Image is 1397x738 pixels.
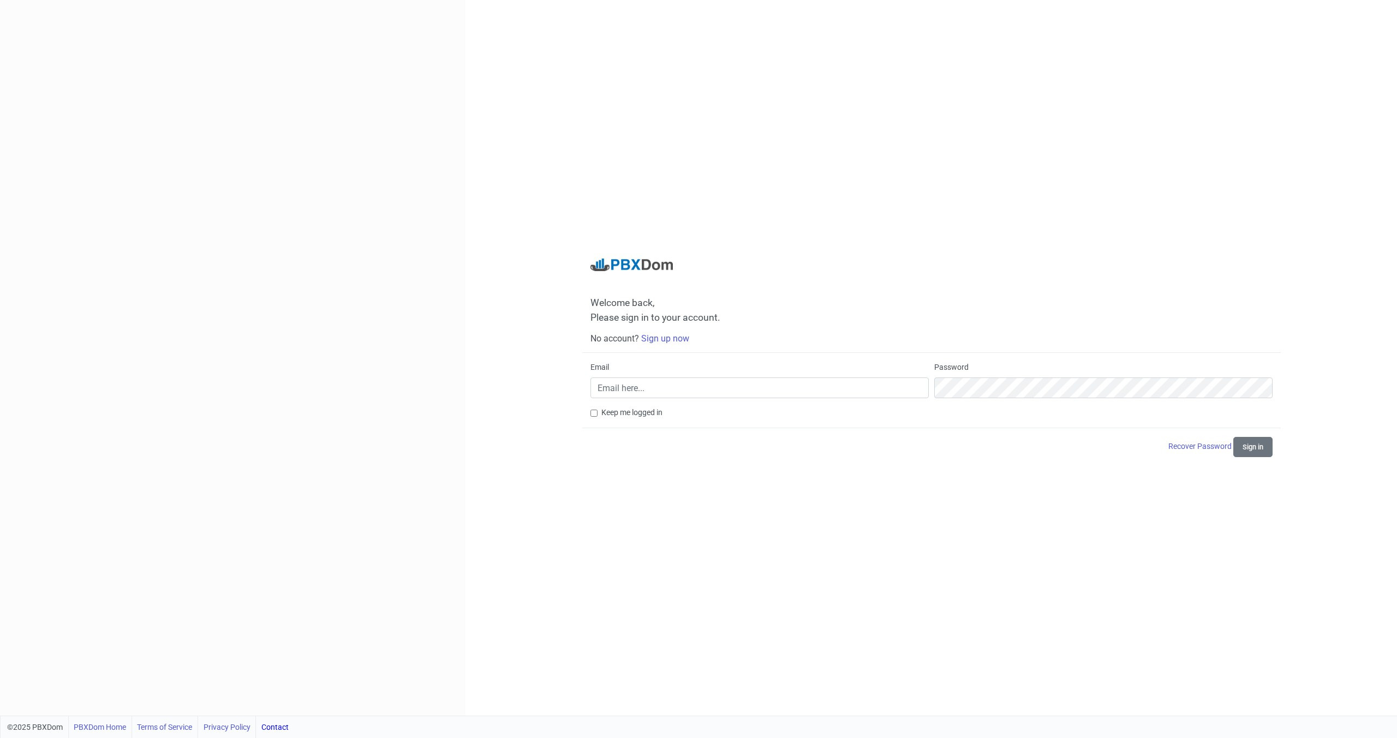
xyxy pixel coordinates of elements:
button: Sign in [1233,437,1273,457]
div: ©2025 PBXDom [7,716,289,738]
label: Email [590,362,609,373]
h6: No account? [590,333,1273,344]
a: Terms of Service [137,716,192,738]
span: Please sign in to your account. [590,312,720,323]
a: Sign up now [641,333,689,344]
a: PBXDom Home [74,716,126,738]
label: Password [934,362,969,373]
a: Recover Password [1168,442,1233,451]
label: Keep me logged in [601,407,662,418]
span: Welcome back, [590,297,1273,309]
input: Email here... [590,377,929,398]
a: Privacy Policy [204,716,250,738]
a: Contact [261,716,289,738]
